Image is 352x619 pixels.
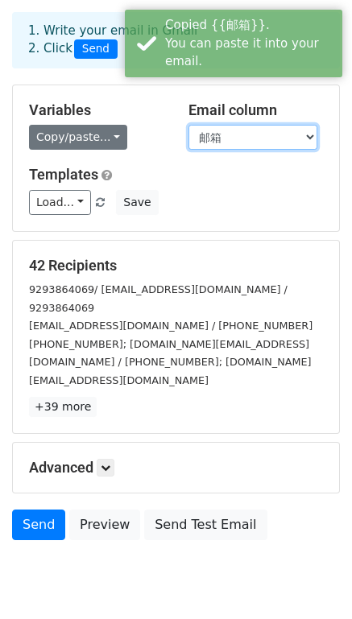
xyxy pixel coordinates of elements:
h5: Email column [188,101,324,119]
a: +39 more [29,397,97,417]
h5: Variables [29,101,164,119]
a: Send [12,510,65,540]
div: Copied {{邮箱}}. You can paste it into your email. [165,16,336,71]
small: [PHONE_NUMBER]; [DOMAIN_NAME][EMAIL_ADDRESS][DOMAIN_NAME] / [PHONE_NUMBER]; [DOMAIN_NAME][EMAIL_A... [29,338,312,386]
a: Preview [69,510,140,540]
div: 1. Write your email in Gmail 2. Click [16,22,336,59]
span: Send [74,39,118,59]
a: Copy/paste... [29,125,127,150]
a: Templates [29,166,98,183]
a: Load... [29,190,91,215]
h5: Advanced [29,459,323,477]
iframe: Chat Widget [271,542,352,619]
button: Save [116,190,158,215]
small: 9293864069/ [EMAIL_ADDRESS][DOMAIN_NAME] / 9293864069 [29,283,288,314]
small: [EMAIL_ADDRESS][DOMAIN_NAME] / [PHONE_NUMBER] [29,320,313,332]
a: Send Test Email [144,510,267,540]
h5: 42 Recipients [29,257,323,274]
